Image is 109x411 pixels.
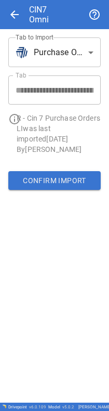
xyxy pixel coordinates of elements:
img: brand icon not found [16,46,28,59]
p: R - Cin 7 Purchase Orders LI was last imported [DATE] [17,113,101,144]
button: Confirm Import [8,171,101,190]
span: v 6.0.109 [29,405,46,409]
label: Tab to Import [16,33,53,42]
span: Purchase Orders Line Items [34,46,84,59]
span: info_outline [8,113,21,125]
p: By [PERSON_NAME] [17,144,101,155]
img: Drivepoint [2,404,6,408]
span: arrow_back [8,8,21,21]
div: Drivepoint [8,405,46,409]
div: Model [48,405,74,409]
label: Tab [16,71,26,80]
span: v 5.0.2 [62,405,74,409]
div: CIN7 Omni [29,5,63,24]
